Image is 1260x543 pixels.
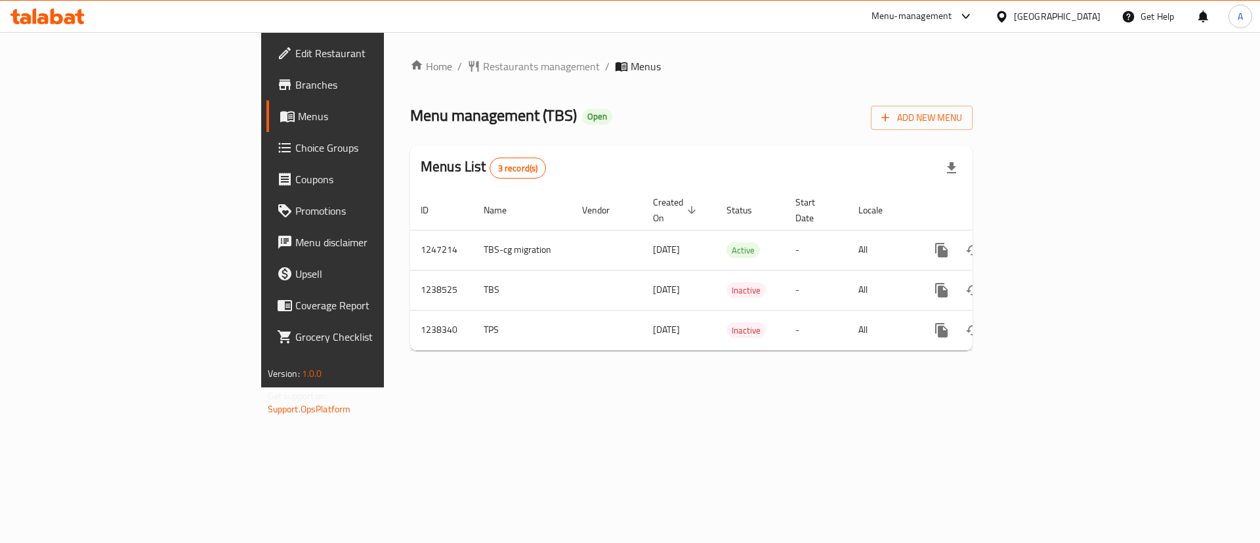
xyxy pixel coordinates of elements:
[957,234,989,266] button: Change Status
[785,270,848,310] td: -
[871,9,952,24] div: Menu-management
[653,241,680,258] span: [DATE]
[410,100,577,130] span: Menu management ( TBS )
[871,106,973,130] button: Add New Menu
[266,163,472,195] a: Coupons
[726,323,766,338] span: Inactive
[266,69,472,100] a: Branches
[726,202,769,218] span: Status
[410,190,1062,351] table: enhanced table
[915,190,1062,230] th: Actions
[957,274,989,306] button: Change Status
[582,202,627,218] span: Vendor
[605,58,610,74] li: /
[473,310,572,350] td: TPS
[957,315,989,346] button: Change Status
[631,58,661,74] span: Menus
[266,100,472,132] a: Menus
[785,230,848,270] td: -
[473,270,572,310] td: TBS
[653,194,700,226] span: Created On
[295,266,461,282] span: Upsell
[268,365,300,382] span: Version:
[848,270,915,310] td: All
[726,243,760,258] span: Active
[295,297,461,313] span: Coverage Report
[785,310,848,350] td: -
[490,162,546,175] span: 3 record(s)
[266,227,472,258] a: Menu disclaimer
[266,321,472,353] a: Grocery Checklist
[266,258,472,290] a: Upsell
[881,110,962,126] span: Add New Menu
[726,242,760,258] div: Active
[1014,9,1101,24] div: [GEOGRAPHIC_DATA]
[653,321,680,338] span: [DATE]
[266,290,472,321] a: Coverage Report
[421,202,446,218] span: ID
[268,401,351,418] a: Support.OpsPlatform
[848,230,915,270] td: All
[726,283,766,298] span: Inactive
[582,109,612,125] div: Open
[295,234,461,250] span: Menu disclaimer
[490,158,547,179] div: Total records count
[295,329,461,345] span: Grocery Checklist
[268,387,328,404] span: Get support on:
[795,194,832,226] span: Start Date
[410,58,973,74] nav: breadcrumb
[858,202,900,218] span: Locale
[726,322,766,338] div: Inactive
[484,202,524,218] span: Name
[936,152,967,184] div: Export file
[298,108,461,124] span: Menus
[295,77,461,93] span: Branches
[653,281,680,298] span: [DATE]
[467,58,600,74] a: Restaurants management
[266,37,472,69] a: Edit Restaurant
[726,282,766,298] div: Inactive
[295,45,461,61] span: Edit Restaurant
[926,234,957,266] button: more
[295,171,461,187] span: Coupons
[473,230,572,270] td: TBS-cg migration
[266,195,472,227] a: Promotions
[926,274,957,306] button: more
[295,140,461,156] span: Choice Groups
[421,157,546,179] h2: Menus List
[266,132,472,163] a: Choice Groups
[926,315,957,346] button: more
[582,111,612,122] span: Open
[302,365,322,382] span: 1.0.0
[295,203,461,219] span: Promotions
[848,310,915,350] td: All
[483,58,600,74] span: Restaurants management
[1238,9,1243,24] span: A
